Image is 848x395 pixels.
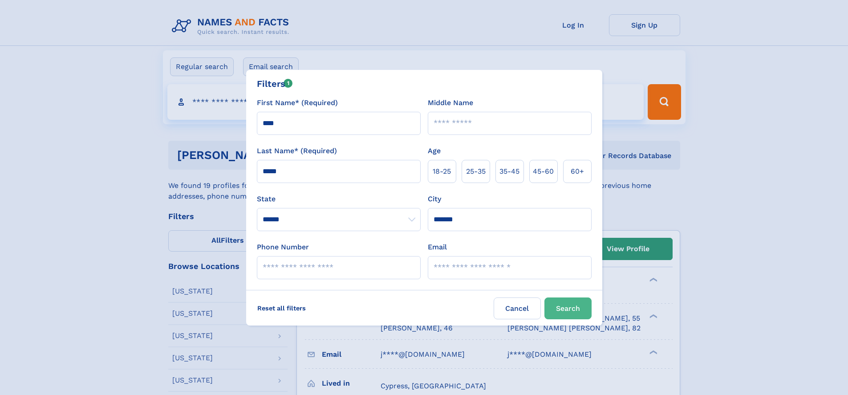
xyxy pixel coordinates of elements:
[257,242,309,252] label: Phone Number
[428,194,441,204] label: City
[428,98,473,108] label: Middle Name
[428,146,441,156] label: Age
[544,297,592,319] button: Search
[257,98,338,108] label: First Name* (Required)
[252,297,312,319] label: Reset all filters
[257,77,293,90] div: Filters
[257,194,421,204] label: State
[428,242,447,252] label: Email
[499,166,519,177] span: 35‑45
[466,166,486,177] span: 25‑35
[571,166,584,177] span: 60+
[433,166,451,177] span: 18‑25
[257,146,337,156] label: Last Name* (Required)
[533,166,554,177] span: 45‑60
[494,297,541,319] label: Cancel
